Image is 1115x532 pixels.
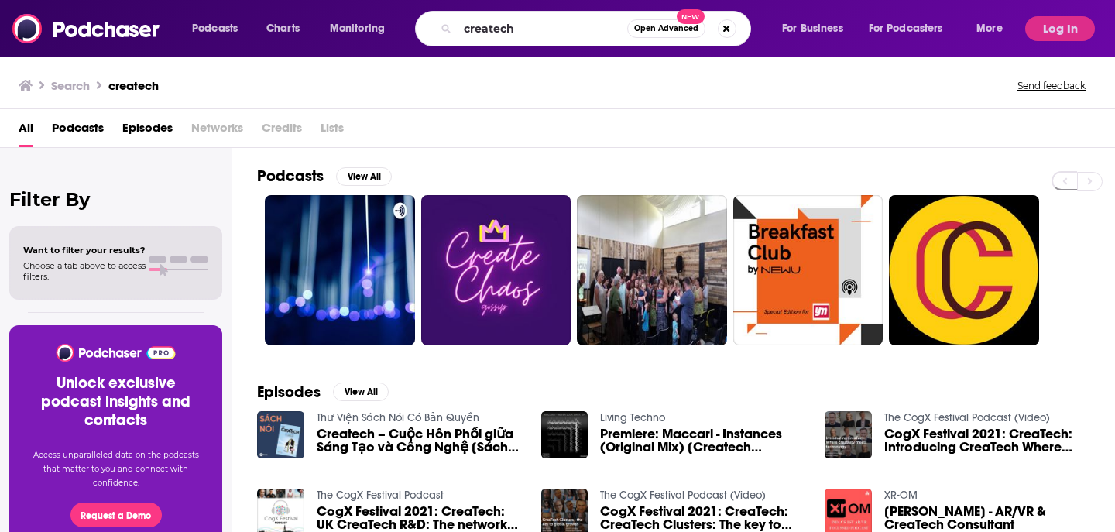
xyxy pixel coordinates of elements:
button: Send feedback [1013,79,1090,92]
a: CogX Festival 2021: CreaTech: UK CreaTech R&D: The network effect [317,505,523,531]
span: For Business [782,18,843,39]
a: PodcastsView All [257,166,392,186]
h3: Unlock exclusive podcast insights and contacts [28,374,204,430]
span: Credits [262,115,302,147]
a: The CogX Festival Podcast (Video) [600,489,766,502]
span: Networks [191,115,243,147]
div: Search podcasts, credits, & more... [430,11,766,46]
button: View All [333,383,389,401]
a: XR-OM [884,489,918,502]
span: More [976,18,1003,39]
p: Access unparalleled data on the podcasts that matter to you and connect with confidence. [28,448,204,490]
button: open menu [181,16,258,41]
a: Living Techno [600,411,665,424]
a: Podcasts [52,115,104,147]
span: [PERSON_NAME] - AR/VR & CreaTech Consultant [884,505,1090,531]
span: Charts [266,18,300,39]
a: Episodes [122,115,173,147]
a: The CogX Festival Podcast (Video) [884,411,1050,424]
span: Open Advanced [634,25,698,33]
img: Podchaser - Follow, Share and Rate Podcasts [12,14,161,43]
button: View All [336,167,392,186]
img: CogX Festival 2021: CreaTech: Introducing CreaTech Where creativity meets technology [825,411,872,458]
h2: Filter By [9,188,222,211]
h2: Podcasts [257,166,324,186]
h3: createch [108,78,159,93]
a: Srikant Nayak - AR/VR & CreaTech Consultant [884,505,1090,531]
span: Monitoring [330,18,385,39]
button: open menu [966,16,1022,41]
button: open menu [319,16,405,41]
span: Want to filter your results? [23,245,146,256]
span: New [677,9,705,24]
span: Choose a tab above to access filters. [23,260,146,282]
button: open menu [859,16,966,41]
img: Podchaser - Follow, Share and Rate Podcasts [55,344,177,362]
a: Thư Viện Sách Nói Có Bản Quyền [317,411,479,424]
a: EpisodesView All [257,383,389,402]
a: CogX Festival 2021: CreaTech: Introducing CreaTech Where creativity meets technology [884,427,1090,454]
input: Search podcasts, credits, & more... [458,16,627,41]
a: All [19,115,33,147]
button: Request a Demo [70,503,162,527]
a: The CogX Festival Podcast [317,489,444,502]
a: Charts [256,16,309,41]
a: CogX Festival 2021: CreaTech: CreaTech Clusters: The key to global growth [600,505,806,531]
img: Premiere: Maccari - Instances (Original Mix) [Createch Records] [541,411,588,458]
h2: Episodes [257,383,321,402]
img: Createch – Cuộc Hôn Phối giữa Sáng Tạo và Công Nghệ [Sách Nói] [257,411,304,458]
span: For Podcasters [869,18,943,39]
button: Open AdvancedNew [627,19,705,38]
button: open menu [771,16,863,41]
button: Log In [1025,16,1095,41]
span: Lists [321,115,344,147]
span: Podcasts [192,18,238,39]
a: Createch – Cuộc Hôn Phối giữa Sáng Tạo và Công Nghệ [Sách Nói] [317,427,523,454]
a: Premiere: Maccari - Instances (Original Mix) [Createch Records] [600,427,806,454]
h3: Search [51,78,90,93]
